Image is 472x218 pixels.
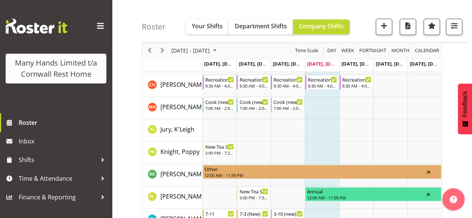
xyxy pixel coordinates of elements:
[19,117,108,128] span: Roster
[273,105,303,111] div: 7:00 AM - 2:00 PM
[326,46,338,56] button: Timeline Day
[414,46,440,56] span: calendar
[307,60,341,67] span: [DATE], [DATE]
[238,60,272,67] span: [DATE], [DATE]
[340,46,356,56] button: Timeline Week
[358,46,388,56] button: Fortnight
[142,75,202,97] td: Hannecart, Charline resource
[13,57,99,80] div: Many Hands Limited t/a Cornwall Rest Home
[376,19,392,35] button: Add a new shift
[142,186,202,209] td: Lategan, Penelope resource
[143,43,156,59] div: previous period
[19,154,97,165] span: Shifts
[160,148,200,156] span: Knight, Poppy
[458,83,472,134] button: Feedback - Show survey
[19,136,108,147] span: Inbox
[391,46,410,56] span: Month
[160,80,256,89] span: [PERSON_NAME], [PERSON_NAME]
[169,43,221,59] div: September 15 - 21, 2025
[6,19,67,34] img: Rosterit website logo
[305,187,441,201] div: Lategan, Penelope"s event - Annual Begin From Thursday, September 18, 2025 at 12:00:00 AM GMT+12:...
[204,60,238,67] span: [DATE], [DATE]
[326,46,337,56] span: Day
[19,192,97,203] span: Finance & Reporting
[160,103,207,111] span: [PERSON_NAME]
[390,46,411,56] button: Timeline Month
[205,98,234,105] div: Cook (new)
[308,83,337,89] div: 9:30 AM - 4:00 PM
[229,19,293,34] button: Department Shifts
[142,142,202,164] td: Knight, Poppy resource
[271,75,304,89] div: Hannecart, Charline"s event - Recreation Officer Begin From Wednesday, September 17, 2025 at 9:30...
[237,187,270,201] div: Lategan, Penelope"s event - New Tea Shift Begin From Tuesday, September 16, 2025 at 5:00:00 PM GM...
[204,165,427,173] div: Other
[299,22,344,30] span: Company Shifts
[142,97,202,119] td: Hobbs, Melissa resource
[237,75,270,89] div: Hannecart, Charline"s event - Recreation Officer Begin From Tuesday, September 16, 2025 at 9:30:0...
[160,147,200,156] a: Knight, Poppy
[294,46,319,56] span: Time Scale
[273,98,303,105] div: Cook (new)
[341,60,375,67] span: [DATE], [DATE]
[239,105,268,111] div: 7:00 AM - 2:00 PM
[205,150,234,156] div: 5:00 PM - 7:30 PM
[160,80,256,89] a: [PERSON_NAME], [PERSON_NAME]
[273,210,303,217] div: 3-10 (new)
[19,173,97,184] span: Time & Attendance
[305,75,339,89] div: Hannecart, Charline"s event - Recreation Officer Begin From Thursday, September 18, 2025 at 9:30:...
[205,210,234,217] div: 7-11
[160,125,194,134] a: Jury, K'Leigh
[450,196,457,203] img: help-xxl-2.png
[307,195,426,200] div: 12:00 AM - 11:59 PM
[273,60,307,67] span: [DATE], [DATE]
[273,76,303,83] div: Recreation Officer
[205,83,234,89] div: 9:30 AM - 4:00 PM
[375,60,409,67] span: [DATE], [DATE]
[239,83,268,89] div: 9:30 AM - 4:00 PM
[237,98,270,112] div: Hobbs, Melissa"s event - Cook (new) Begin From Tuesday, September 16, 2025 at 7:00:00 AM GMT+12:0...
[410,60,444,67] span: [DATE], [DATE]
[142,22,166,31] h4: Roster
[239,76,268,83] div: Recreation Officer
[239,187,268,195] div: New Tea Shift
[203,98,236,112] div: Hobbs, Melissa"s event - Cook (new) Begin From Monday, September 15, 2025 at 7:00:00 AM GMT+12:00...
[204,172,427,178] div: 12:00 AM - 11:59 PM
[239,195,268,200] div: 5:00 PM - 7:30 PM
[170,46,220,56] button: September 2025
[160,192,207,200] span: [PERSON_NAME]
[239,98,268,105] div: Cook (new)
[239,210,268,217] div: 7-3 (New)
[160,102,207,111] a: [PERSON_NAME]
[400,19,416,35] button: Download a PDF of the roster according to the set date range.
[342,83,371,89] div: 9:30 AM - 4:00 PM
[203,165,442,179] div: Kumar, Renu"s event - Other Begin From Monday, September 15, 2025 at 12:00:00 AM GMT+12:00 Ends A...
[271,98,304,112] div: Hobbs, Melissa"s event - Cook (new) Begin From Wednesday, September 17, 2025 at 7:00:00 AM GMT+12...
[160,170,207,178] span: [PERSON_NAME]
[192,22,223,30] span: Your Shifts
[203,142,236,157] div: Knight, Poppy"s event - New Tea Shift Begin From Monday, September 15, 2025 at 5:00:00 PM GMT+12:...
[205,76,234,83] div: Recreation Officer
[171,46,210,56] span: [DATE] - [DATE]
[186,19,229,34] button: Your Shifts
[307,187,426,195] div: Annual
[359,46,387,56] span: Fortnight
[160,192,207,201] a: [PERSON_NAME]
[156,43,169,59] div: next period
[293,19,350,34] button: Company Shifts
[340,75,373,89] div: Hannecart, Charline"s event - Recreation Officer Begin From Friday, September 19, 2025 at 9:30:00...
[308,76,337,83] div: Recreation Officer
[203,75,236,89] div: Hannecart, Charline"s event - Recreation Officer Begin From Monday, September 15, 2025 at 9:30:00...
[205,143,234,150] div: New Tea Shift
[142,119,202,142] td: Jury, K'Leigh resource
[423,19,440,35] button: Highlight an important date within the roster.
[142,164,202,186] td: Kumar, Renu resource
[205,105,234,111] div: 7:00 AM - 2:00 PM
[273,83,303,89] div: 9:30 AM - 4:00 PM
[235,22,287,30] span: Department Shifts
[342,76,371,83] div: Recreation Officer
[145,46,155,56] button: Previous
[157,46,168,56] button: Next
[446,19,462,35] button: Filter Shifts
[294,46,320,56] button: Time Scale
